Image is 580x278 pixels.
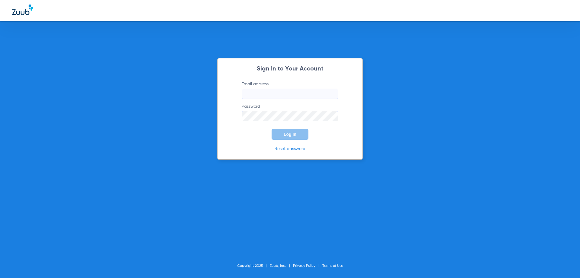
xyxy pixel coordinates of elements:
li: Zuub, Inc. [270,263,293,269]
a: Terms of Use [322,264,343,268]
input: Password [242,111,338,121]
label: Email address [242,81,338,99]
label: Password [242,103,338,121]
img: Zuub Logo [12,5,33,15]
input: Email address [242,89,338,99]
span: Log In [284,132,296,137]
iframe: Chat Widget [550,249,580,278]
button: Log In [272,129,308,140]
h2: Sign In to Your Account [233,66,347,72]
a: Reset password [275,147,305,151]
a: Privacy Policy [293,264,315,268]
li: Copyright 2025 [237,263,270,269]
